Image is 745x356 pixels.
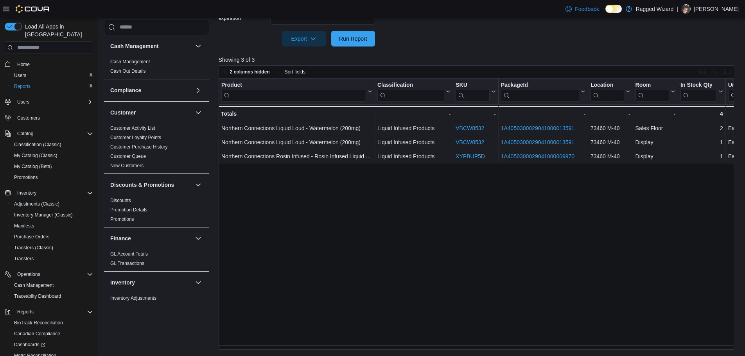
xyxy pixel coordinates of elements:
div: 1 [680,138,723,147]
span: Inventory [14,188,93,198]
span: Export [287,31,321,47]
span: Canadian Compliance [11,329,93,338]
span: Transfers [11,254,93,263]
span: Promotions [110,216,134,222]
span: Home [17,61,30,68]
button: Location [591,81,630,101]
div: Location [591,81,624,101]
a: VBCW8532 [456,139,484,145]
button: Product [221,81,372,101]
span: Promotions [11,173,93,182]
span: Inventory Manager (Classic) [14,212,73,218]
span: Cash Management [11,281,93,290]
button: My Catalog (Beta) [8,161,96,172]
button: Discounts & Promotions [194,180,203,190]
span: Customer Loyalty Points [110,134,161,141]
span: Transfers (Classic) [11,243,93,252]
div: Customer [104,123,209,174]
button: Users [14,97,32,107]
button: Cash Management [8,280,96,291]
span: Transfers [14,256,34,262]
button: Reports [2,306,96,317]
span: Reports [17,309,34,315]
div: In Stock Qty [680,81,717,89]
span: Dashboards [11,340,93,349]
div: 73460 M-40 [591,123,630,133]
div: Jessica Jones [681,4,691,14]
img: Cova [16,5,50,13]
span: Promotions [14,174,38,181]
a: Cash Management [11,281,57,290]
a: Purchase Orders [11,232,53,242]
span: New Customers [110,163,144,169]
div: - [591,109,630,118]
span: Customers [17,115,40,121]
a: 1A4050300029041000009970 [501,153,574,159]
span: Sort fields [285,69,305,75]
span: My Catalog (Classic) [11,151,93,160]
div: Product [221,81,366,89]
span: Canadian Compliance [14,331,60,337]
a: 1A4050300029041000013591 [501,139,574,145]
div: 2 [680,123,723,133]
span: Operations [14,270,93,279]
div: In Stock Qty [680,81,717,101]
a: Customer Activity List [110,125,155,131]
button: Run Report [331,31,375,47]
span: Classification (Classic) [14,141,61,148]
span: Inventory [17,190,36,196]
a: Customer Loyalty Points [110,135,161,140]
a: My Catalog (Classic) [11,151,61,160]
div: 4 [680,109,723,118]
span: 2 columns hidden [230,69,270,75]
span: Catalog [14,129,93,138]
a: Cash Management [110,59,150,64]
button: Export [282,31,326,47]
h3: Compliance [110,86,141,94]
span: Users [11,71,93,80]
button: Classification [377,81,451,101]
h3: Discounts & Promotions [110,181,174,189]
a: Customer Purchase History [110,144,168,150]
div: Room [635,81,669,101]
span: Traceabilty Dashboard [14,293,61,299]
a: Canadian Compliance [11,329,63,338]
a: Cash Out Details [110,68,146,74]
a: Discounts [110,198,131,203]
a: Dashboards [11,340,48,349]
div: 1 [680,152,723,161]
a: Customer Queue [110,154,146,159]
h3: Finance [110,234,131,242]
a: Promotions [110,216,134,222]
button: PackageId [501,81,585,101]
button: Inventory [14,188,39,198]
span: My Catalog (Beta) [14,163,52,170]
a: Users [11,71,29,80]
p: Showing 3 of 3 [219,56,740,64]
a: My Catalog (Beta) [11,162,55,171]
span: Users [17,99,29,105]
a: Customers [14,113,43,123]
span: Adjustments (Classic) [14,201,59,207]
span: Manifests [14,223,34,229]
div: Product [221,81,366,101]
span: Inventory Adjustments [110,295,156,301]
button: Catalog [2,128,96,139]
span: Customers [14,113,93,123]
button: 2 columns hidden [219,67,273,77]
span: My Catalog (Beta) [11,162,93,171]
button: Display options [710,67,720,77]
a: Dashboards [8,339,96,350]
button: Adjustments (Classic) [8,199,96,209]
span: Home [14,59,93,69]
div: - [501,109,585,118]
span: Users [14,97,93,107]
span: Inventory Manager (Classic) [11,210,93,220]
div: - [635,109,675,118]
span: Promotion Details [110,207,147,213]
span: GL Transactions [110,260,144,267]
div: Sales Floor [635,123,675,133]
span: Users [14,72,26,79]
div: Location [591,81,624,89]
